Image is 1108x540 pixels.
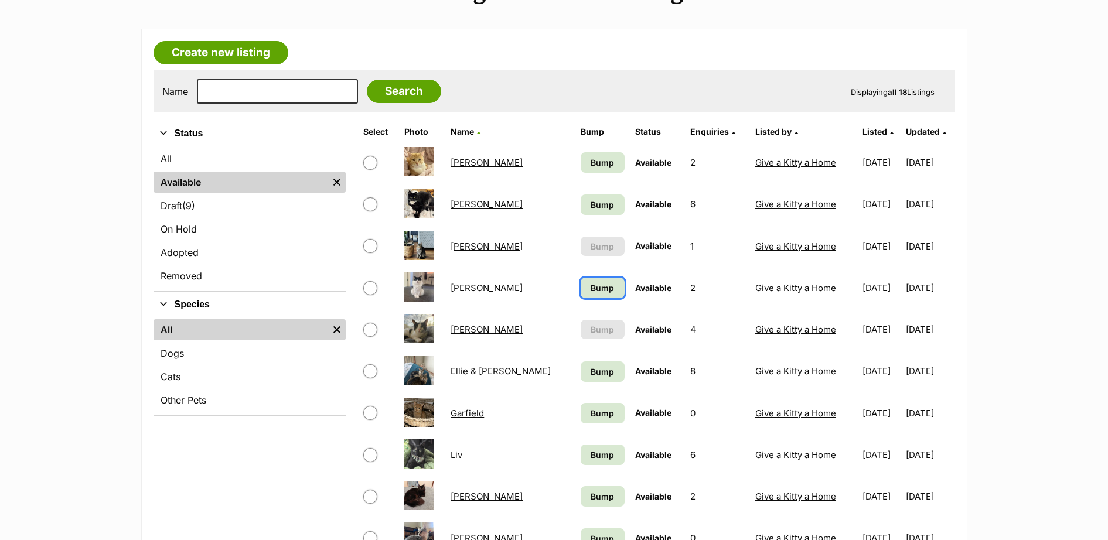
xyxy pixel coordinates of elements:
a: Bump [581,486,625,507]
td: [DATE] [906,142,953,183]
span: Available [635,158,671,168]
a: All [154,319,328,340]
button: Bump [581,320,625,339]
span: Available [635,199,671,209]
a: Bump [581,445,625,465]
span: Bump [591,490,614,503]
a: Listed [862,127,894,136]
th: Photo [400,122,445,141]
span: Name [451,127,474,136]
th: Status [630,122,684,141]
a: Other Pets [154,389,346,411]
a: Listed by [755,127,798,136]
a: Bump [581,361,625,382]
a: Give a Kitty a Home [755,408,836,419]
td: 0 [686,393,749,433]
td: 6 [686,184,749,224]
td: 4 [686,309,749,350]
a: Bump [581,194,625,215]
span: Bump [591,365,614,378]
td: [DATE] [858,268,905,308]
a: [PERSON_NAME] [451,324,523,335]
span: Bump [591,323,614,336]
a: Ellie & [PERSON_NAME] [451,365,551,377]
a: Give a Kitty a Home [755,157,836,168]
button: Status [154,126,346,141]
a: Give a Kitty a Home [755,491,836,502]
span: Listed [862,127,887,136]
th: Select [359,122,398,141]
a: Give a Kitty a Home [755,365,836,377]
a: Give a Kitty a Home [755,449,836,460]
div: Status [154,146,346,291]
a: Bump [581,278,625,298]
span: Available [635,491,671,501]
a: Enquiries [690,127,735,136]
span: Bump [591,449,614,461]
td: [DATE] [906,226,953,266]
td: [DATE] [858,476,905,517]
input: Search [367,80,441,103]
a: Remove filter [328,172,346,193]
a: [PERSON_NAME] [451,199,523,210]
button: Bump [581,237,625,256]
td: [DATE] [858,142,905,183]
span: (9) [182,199,195,213]
span: Bump [591,240,614,252]
div: Species [154,317,346,415]
span: Bump [591,156,614,169]
a: Bump [581,403,625,423]
a: Remove filter [328,319,346,340]
a: Available [154,172,328,193]
span: Available [635,283,671,293]
td: [DATE] [858,226,905,266]
td: [DATE] [906,435,953,475]
span: Available [635,408,671,418]
th: Bump [576,122,630,141]
button: Species [154,297,346,312]
a: All [154,148,346,169]
span: Bump [591,199,614,211]
td: [DATE] [906,393,953,433]
td: [DATE] [858,435,905,475]
td: 8 [686,351,749,391]
span: Available [635,450,671,460]
a: Create new listing [154,41,288,64]
a: Garfield [451,408,484,419]
a: Bump [581,152,625,173]
a: [PERSON_NAME] [451,241,523,252]
span: Available [635,366,671,376]
td: 2 [686,268,749,308]
td: [DATE] [858,309,905,350]
td: 2 [686,476,749,517]
td: [DATE] [858,351,905,391]
td: [DATE] [906,309,953,350]
td: [DATE] [858,184,905,224]
strong: all 18 [888,87,907,97]
span: Bump [591,282,614,294]
td: [DATE] [906,184,953,224]
td: [DATE] [906,268,953,308]
a: Name [451,127,480,136]
span: Listed by [755,127,792,136]
a: Give a Kitty a Home [755,199,836,210]
a: Removed [154,265,346,286]
a: [PERSON_NAME] [451,157,523,168]
a: Give a Kitty a Home [755,241,836,252]
span: Updated [906,127,940,136]
td: 6 [686,435,749,475]
span: Available [635,324,671,334]
span: Bump [591,407,614,419]
a: Updated [906,127,946,136]
a: [PERSON_NAME] [451,491,523,502]
a: Cats [154,366,346,387]
td: [DATE] [858,393,905,433]
label: Name [162,86,188,97]
a: Draft [154,195,346,216]
a: Give a Kitty a Home [755,282,836,293]
span: Displaying Listings [851,87,935,97]
td: [DATE] [906,351,953,391]
a: Liv [451,449,462,460]
a: Adopted [154,242,346,263]
a: Give a Kitty a Home [755,324,836,335]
